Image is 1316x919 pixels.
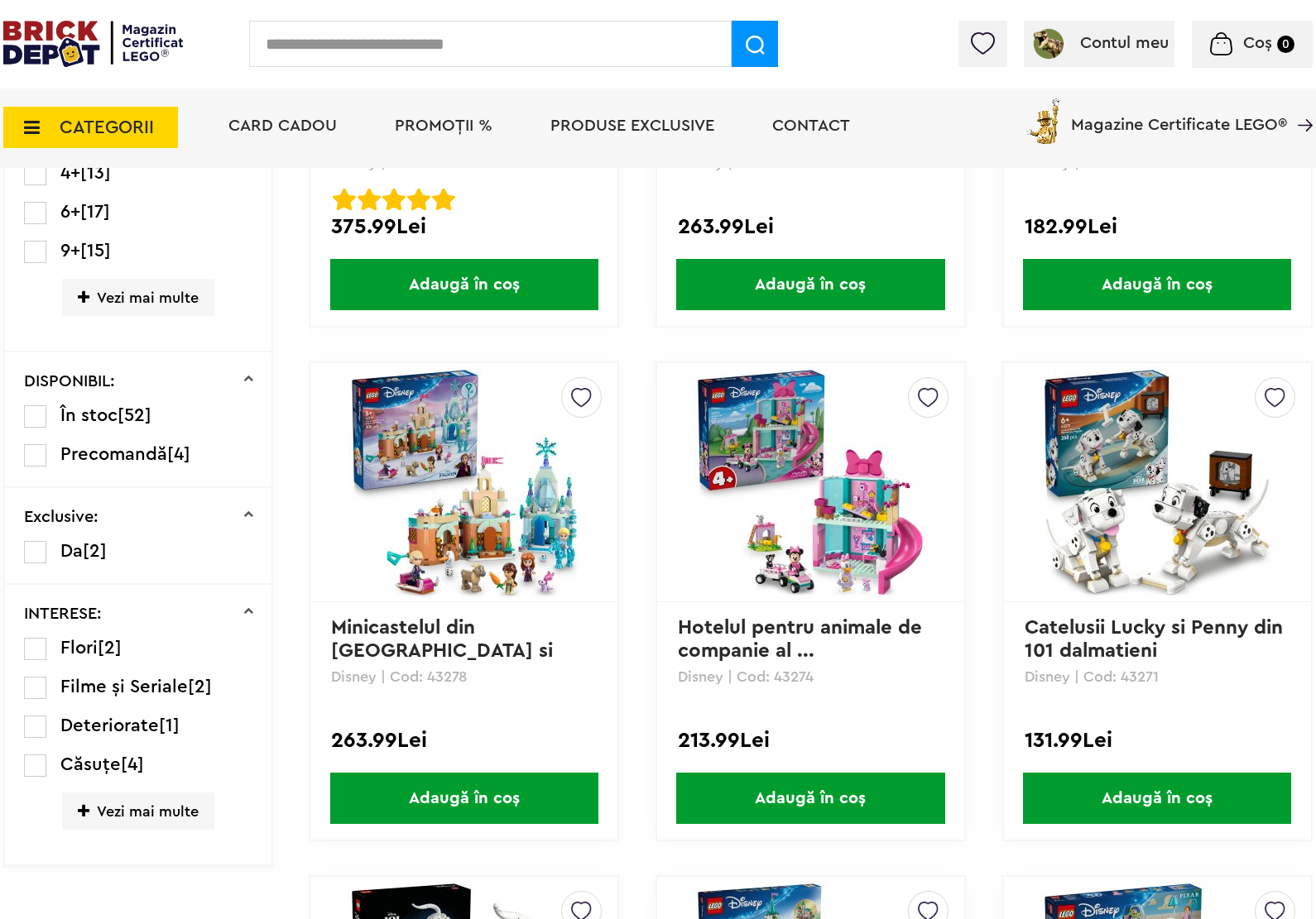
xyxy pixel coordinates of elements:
span: [4] [167,445,190,463]
span: CATEGORII [60,118,154,136]
span: Da [60,542,83,560]
a: Magazine Certificate LEGO® [1287,95,1313,112]
a: Adaugă în coș [657,259,964,310]
span: Filme și Seriale [60,677,188,696]
img: Evaluare cu stele [382,188,406,211]
small: 0 [1277,36,1294,53]
img: Evaluare cu stele [358,188,381,211]
img: Minicastelul din Arendelle si palatul de gheata al Elsei [348,366,580,598]
a: Contul meu [1030,35,1169,51]
div: 213.99Lei [678,730,944,751]
img: Evaluare cu stele [407,188,430,211]
span: [13] [80,164,111,182]
span: Flori [60,639,98,657]
a: Card Cadou [228,117,337,134]
span: [1] [159,716,180,735]
a: Adaugă în coș [657,773,964,824]
p: Exclusive: [24,509,98,525]
span: Adaugă în coș [330,773,598,824]
span: 4+ [60,164,80,182]
p: Disney | Cod: 43271 [1025,669,1290,684]
a: Adaugă în coș [1004,259,1311,310]
a: PROMOȚII % [395,117,492,134]
p: Disney | Cod: 43278 [331,669,597,684]
span: 9+ [60,242,80,260]
p: Disney | Cod: 43274 [678,669,944,684]
span: 6+ [60,203,80,221]
span: [2] [83,542,107,560]
div: 375.99Lei [331,216,597,237]
span: [4] [121,755,144,773]
span: [2] [98,639,122,657]
a: Adaugă în coș [1004,773,1311,824]
span: Căsuțe [60,755,121,773]
span: Adaugă în coș [330,259,598,310]
p: DISPONIBIL: [24,373,115,390]
div: 263.99Lei [678,216,944,237]
a: Minicastelul din [GEOGRAPHIC_DATA] si palatul ... [331,618,559,684]
span: Deteriorate [60,716,159,735]
a: Contact [772,117,850,134]
span: Adaugă în coș [676,773,944,824]
img: Catelusii Lucky si Penny din 101 dalmatieni [1041,366,1273,598]
img: Evaluare cu stele [432,188,455,211]
span: Adaugă în coș [676,259,944,310]
span: Magazine Certificate LEGO® [1071,95,1287,133]
span: [17] [80,203,110,221]
div: 182.99Lei [1025,216,1290,237]
span: Vezi mai multe [62,792,214,830]
span: Vezi mai multe [62,279,214,316]
a: Produse exclusive [550,117,714,134]
span: În stoc [60,406,118,424]
img: Evaluare cu stele [333,188,356,211]
span: Adaugă în coș [1023,259,1291,310]
a: Hotelul pentru animale de companie al ... [678,618,928,661]
span: Coș [1243,35,1272,51]
span: [2] [188,677,212,696]
img: Hotelul pentru animale de companie al lui Minnie [694,366,926,598]
div: 263.99Lei [331,730,597,751]
a: Adaugă în coș [310,773,617,824]
p: INTERESE: [24,605,102,622]
span: Precomandă [60,445,167,463]
span: Contul meu [1080,35,1169,51]
div: 131.99Lei [1025,730,1290,751]
span: [15] [80,242,111,260]
a: Adaugă în coș [310,259,617,310]
a: Catelusii Lucky si Penny din 101 dalmatieni [1025,618,1289,661]
span: [52] [118,406,151,424]
span: Adaugă în coș [1023,773,1291,824]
